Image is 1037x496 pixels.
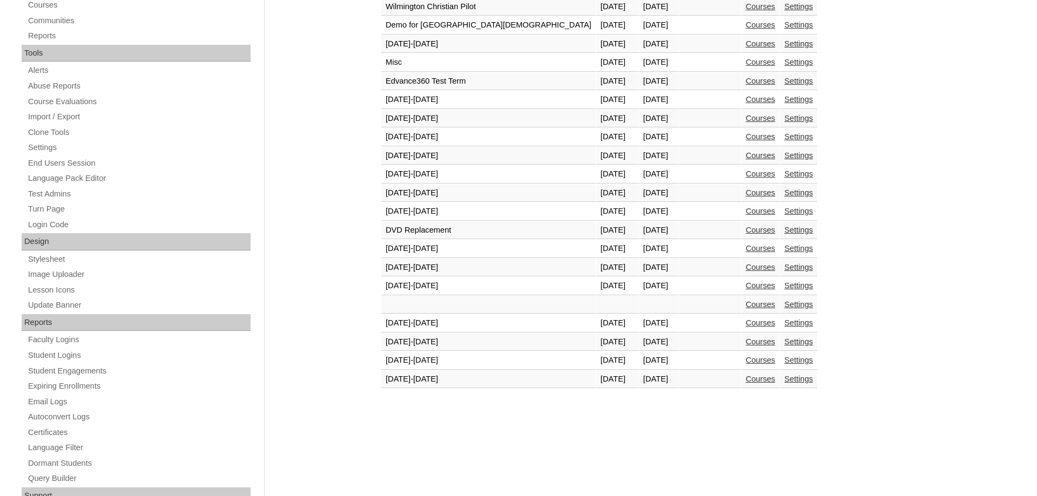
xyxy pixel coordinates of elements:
a: Test Admins [27,187,251,201]
td: [DATE] [639,240,678,258]
td: [DATE] [639,16,678,35]
a: End Users Session [27,157,251,170]
a: Courses [746,39,776,48]
td: Edvance360 Test Term [381,72,596,91]
a: Courses [746,281,776,290]
a: Settings [784,58,813,66]
a: Student Engagements [27,364,251,378]
a: Lesson Icons [27,283,251,297]
td: [DATE]-[DATE] [381,91,596,109]
td: [DATE] [639,221,678,240]
td: [DATE] [639,35,678,53]
td: [DATE]-[DATE] [381,370,596,389]
a: Courses [746,132,776,141]
a: Settings [784,356,813,364]
a: Courses [746,263,776,271]
a: Login Code [27,218,251,232]
a: Image Uploader [27,268,251,281]
td: [DATE] [596,35,638,53]
a: Settings [784,2,813,11]
a: Dormant Students [27,457,251,470]
a: Alerts [27,64,251,77]
a: Settings [784,300,813,309]
a: Query Builder [27,472,251,485]
a: Settings [784,263,813,271]
div: Design [22,233,251,250]
a: Email Logs [27,395,251,409]
td: Demo for [GEOGRAPHIC_DATA][DEMOGRAPHIC_DATA] [381,16,596,35]
td: [DATE] [596,53,638,72]
a: Settings [784,226,813,234]
td: [DATE] [639,165,678,184]
td: [DATE] [639,277,678,295]
td: [DATE] [596,16,638,35]
td: Misc [381,53,596,72]
td: [DATE] [639,72,678,91]
td: [DATE]-[DATE] [381,147,596,165]
td: [DATE] [596,91,638,109]
a: Certificates [27,426,251,439]
td: [DATE] [639,314,678,332]
a: Courses [746,207,776,215]
td: [DATE] [639,259,678,277]
div: Tools [22,45,251,62]
td: [DATE] [639,53,678,72]
a: Settings [784,77,813,85]
a: Faculty Logins [27,333,251,346]
td: [DATE] [639,110,678,128]
a: Settings [784,169,813,178]
td: [DATE] [596,165,638,184]
td: [DATE] [639,91,678,109]
td: [DATE] [596,277,638,295]
a: Settings [784,39,813,48]
a: Courses [746,77,776,85]
a: Courses [746,337,776,346]
td: [DATE]-[DATE] [381,202,596,221]
td: [DATE] [596,128,638,146]
a: Courses [746,375,776,383]
a: Communities [27,14,251,28]
a: Courses [746,21,776,29]
a: Settings [784,132,813,141]
td: [DATE] [596,110,638,128]
a: Courses [746,2,776,11]
a: Update Banner [27,298,251,312]
a: Courses [746,300,776,309]
a: Settings [784,95,813,104]
td: [DATE] [639,184,678,202]
td: [DATE] [596,240,638,258]
td: [DATE] [596,72,638,91]
td: [DATE] [596,221,638,240]
td: [DATE] [596,314,638,332]
td: [DATE] [596,351,638,370]
a: Courses [746,226,776,234]
a: Settings [784,375,813,383]
td: [DATE]-[DATE] [381,277,596,295]
a: Settings [784,188,813,197]
td: [DATE] [596,202,638,221]
td: [DATE]-[DATE] [381,165,596,184]
a: Turn Page [27,202,251,216]
td: [DATE] [639,128,678,146]
td: [DATE]-[DATE] [381,351,596,370]
td: [DATE]-[DATE] [381,333,596,351]
a: Courses [746,58,776,66]
a: Settings [784,318,813,327]
a: Language Pack Editor [27,172,251,185]
td: [DATE]-[DATE] [381,314,596,332]
a: Expiring Enrollments [27,379,251,393]
a: Settings [784,281,813,290]
td: [DATE]-[DATE] [381,110,596,128]
a: Settings [784,244,813,253]
a: Reports [27,29,251,43]
td: [DATE] [596,370,638,389]
a: Import / Export [27,110,251,124]
a: Courses [746,114,776,123]
a: Stylesheet [27,253,251,266]
a: Courses [746,188,776,197]
td: [DATE] [639,333,678,351]
td: [DATE]-[DATE] [381,184,596,202]
div: Reports [22,314,251,331]
a: Courses [746,244,776,253]
td: [DATE]-[DATE] [381,259,596,277]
